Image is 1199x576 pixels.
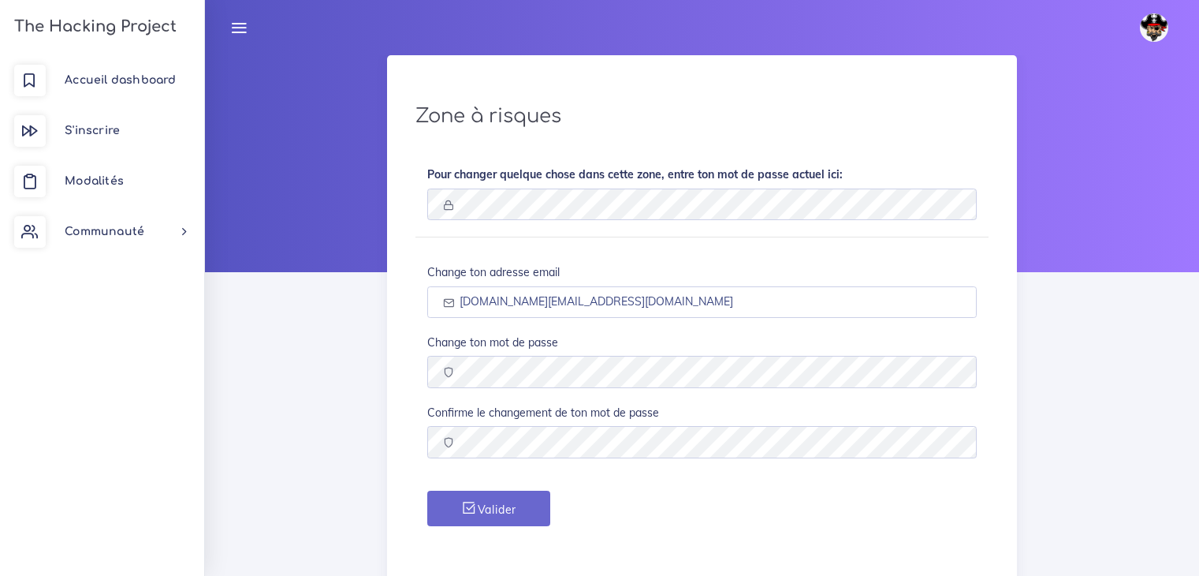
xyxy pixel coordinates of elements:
[65,125,120,137] span: S'inscrire
[65,74,176,86] span: Accueil dashboard
[65,175,124,187] span: Modalités
[415,105,989,128] h2: Zone à risques
[9,18,177,36] h3: The Hacking Project
[427,335,558,350] label: Change ton mot de passe
[427,264,560,280] label: Change ton adresse email
[65,226,144,238] span: Communauté
[1140,13,1168,42] img: avatar
[427,491,550,526] button: Valider
[427,286,977,319] input: mohamed.benhaddou.pro@gmail.com
[427,405,659,421] label: Confirme le changement de ton mot de passe
[427,167,843,181] strong: Pour changer quelque chose dans cette zone, entre ton mot de passe actuel ici:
